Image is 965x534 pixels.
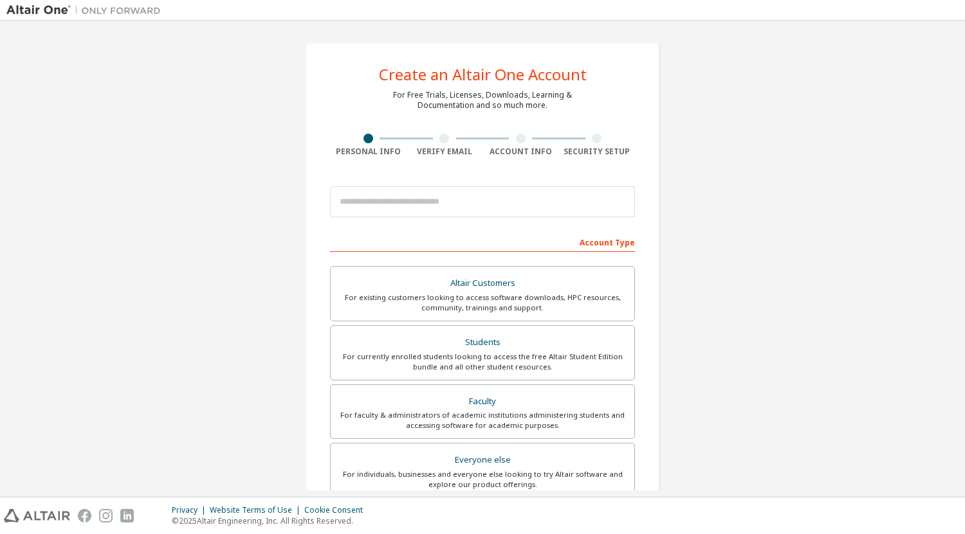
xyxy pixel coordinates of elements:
[330,231,635,252] div: Account Type
[99,509,113,522] img: instagram.svg
[338,451,627,469] div: Everyone else
[338,469,627,490] div: For individuals, businesses and everyone else looking to try Altair software and explore our prod...
[172,505,210,515] div: Privacy
[304,505,371,515] div: Cookie Consent
[120,509,134,522] img: linkedin.svg
[338,393,627,411] div: Faculty
[338,410,627,431] div: For faculty & administrators of academic institutions administering students and accessing softwa...
[482,147,559,157] div: Account Info
[559,147,636,157] div: Security Setup
[172,515,371,526] p: © 2025 Altair Engineering, Inc. All Rights Reserved.
[78,509,91,522] img: facebook.svg
[4,509,70,522] img: altair_logo.svg
[393,90,572,111] div: For Free Trials, Licenses, Downloads, Learning & Documentation and so much more.
[330,147,407,157] div: Personal Info
[338,352,627,372] div: For currently enrolled students looking to access the free Altair Student Edition bundle and all ...
[210,505,304,515] div: Website Terms of Use
[407,147,483,157] div: Verify Email
[338,334,627,352] div: Students
[379,67,587,82] div: Create an Altair One Account
[6,4,167,17] img: Altair One
[338,292,627,313] div: For existing customers looking to access software downloads, HPC resources, community, trainings ...
[338,274,627,292] div: Altair Customers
